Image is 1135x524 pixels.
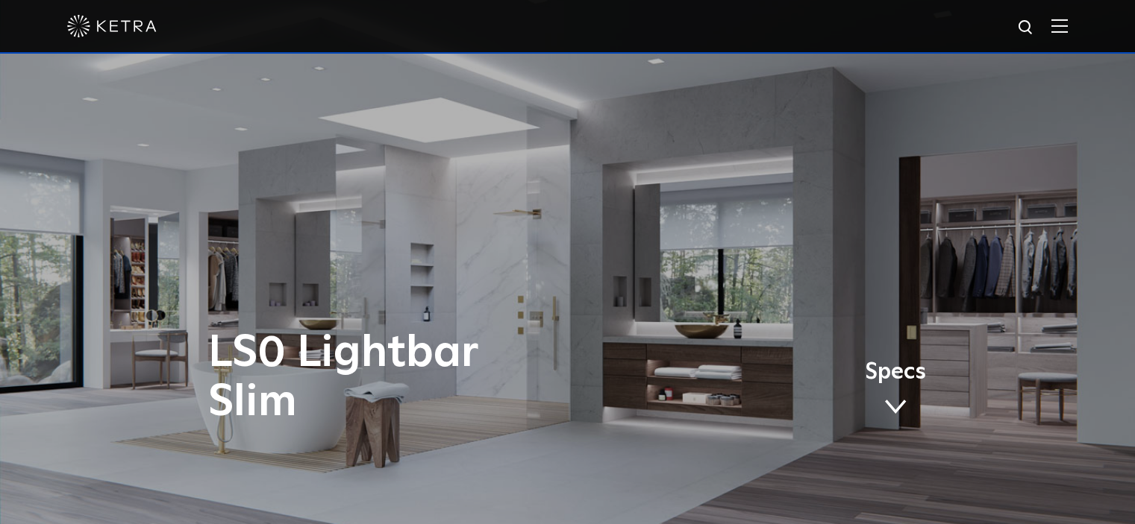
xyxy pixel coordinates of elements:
span: Specs [865,362,926,383]
img: search icon [1017,19,1036,37]
a: Specs [865,362,926,420]
h1: LS0 Lightbar Slim [208,329,630,427]
img: Hamburger%20Nav.svg [1051,19,1068,33]
img: ketra-logo-2019-white [67,15,157,37]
